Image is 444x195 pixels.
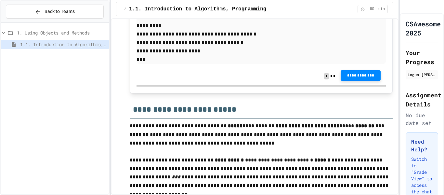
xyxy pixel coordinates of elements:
[367,7,377,12] span: 60
[20,41,106,48] span: 1.1. Introduction to Algorithms, Programming, and Compilers
[406,111,438,127] div: No due date set
[45,8,75,15] span: Back to Teams
[408,72,436,77] div: Logun [PERSON_NAME]
[411,138,433,153] h3: Need Help?
[406,19,441,37] h1: CSAwesome 2025
[6,5,104,19] button: Back to Teams
[406,48,438,66] h2: Your Progress
[17,29,106,36] span: 1. Using Objects and Methods
[129,5,313,13] span: 1.1. Introduction to Algorithms, Programming, and Compilers
[124,7,126,12] span: /
[378,7,385,12] span: min
[406,91,438,109] h2: Assignment Details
